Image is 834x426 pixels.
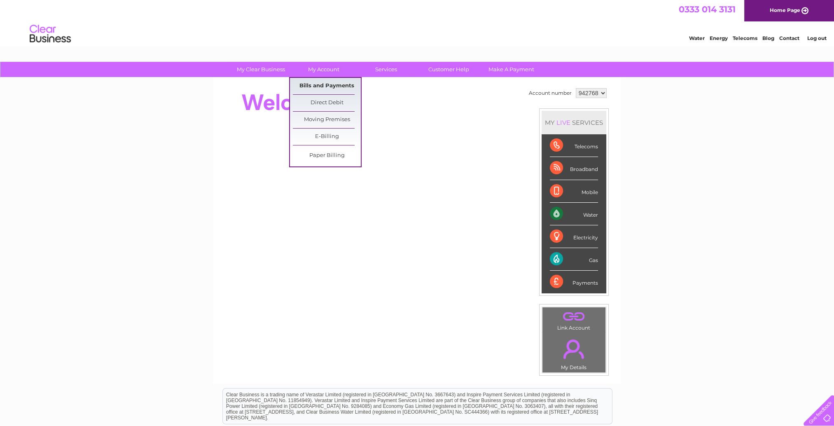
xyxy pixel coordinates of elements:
a: Water [689,35,705,41]
a: Log out [807,35,827,41]
a: 0333 014 3131 [679,4,736,14]
div: Broadband [550,157,598,180]
td: Link Account [542,307,606,333]
a: Make A Payment [477,62,545,77]
div: Gas [550,248,598,271]
img: logo.png [29,21,71,47]
div: Payments [550,271,598,293]
div: MY SERVICES [542,111,606,134]
div: Electricity [550,225,598,248]
div: Clear Business is a trading name of Verastar Limited (registered in [GEOGRAPHIC_DATA] No. 3667643... [223,5,612,40]
a: . [544,335,603,363]
a: Contact [779,35,799,41]
a: Bills and Payments [293,78,361,94]
td: My Details [542,332,606,373]
a: Direct Debit [293,95,361,111]
a: Customer Help [415,62,483,77]
a: Paper Billing [293,147,361,164]
div: Mobile [550,180,598,203]
a: . [544,309,603,324]
div: Water [550,203,598,225]
a: My Account [290,62,357,77]
a: Telecoms [733,35,757,41]
a: Blog [762,35,774,41]
td: Account number [527,86,574,100]
a: Moving Premises [293,112,361,128]
a: E-Billing [293,129,361,145]
a: My Clear Business [227,62,295,77]
a: Services [352,62,420,77]
div: LIVE [555,119,572,126]
div: Telecoms [550,134,598,157]
a: Energy [710,35,728,41]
